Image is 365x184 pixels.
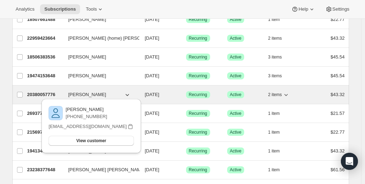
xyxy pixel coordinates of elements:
[64,51,135,63] button: [PERSON_NAME]
[68,72,106,79] span: [PERSON_NAME]
[27,52,345,62] div: 18506383536[PERSON_NAME][DATE]SuccessRecurringSuccessActive3 items$45.54
[268,33,290,43] button: 2 items
[341,153,358,170] div: Open Intercom Messenger
[145,129,159,135] span: [DATE]
[189,17,207,22] span: Recurring
[40,4,80,14] button: Subscriptions
[64,89,135,100] button: [PERSON_NAME]
[68,16,106,23] span: [PERSON_NAME]
[189,73,207,79] span: Recurring
[230,92,242,97] span: Active
[82,4,108,14] button: Tools
[331,35,345,41] span: $43.32
[27,165,345,175] div: 23238377648[PERSON_NAME] [PERSON_NAME][DATE]SuccessRecurringSuccessActive1 item$61.56
[189,111,207,116] span: Recurring
[49,136,134,146] button: View customer
[145,167,159,172] span: [DATE]
[230,35,242,41] span: Active
[230,167,242,173] span: Active
[27,33,345,43] div: 22959423664[PERSON_NAME] (home) [PERSON_NAME][DATE]SuccessRecurringSuccessActive2 items$43.32
[268,90,290,100] button: 2 items
[268,92,282,97] span: 2 items
[27,147,63,155] p: 19413401776
[27,127,345,137] div: 21569700016[PERSON_NAME][DATE]SuccessRecurringSuccessActive1 item$22.77
[268,129,280,135] span: 1 item
[27,54,63,61] p: 18506383536
[268,15,288,24] button: 1 item
[64,70,135,82] button: [PERSON_NAME]
[11,4,39,14] button: Analytics
[44,6,76,12] span: Subscriptions
[145,54,159,60] span: [DATE]
[86,6,97,12] span: Tools
[189,167,207,173] span: Recurring
[27,90,345,100] div: 20380057776[PERSON_NAME][DATE]SuccessRecurringSuccessActive2 items$43.32
[268,108,288,118] button: 1 item
[27,91,63,98] p: 20380057776
[268,167,280,173] span: 1 item
[189,35,207,41] span: Recurring
[27,166,63,173] p: 23238377648
[66,113,107,120] p: [PHONE_NUMBER]
[27,129,63,136] p: 21569700016
[68,166,145,173] span: [PERSON_NAME] [PERSON_NAME]
[332,6,349,12] span: Settings
[145,73,159,78] span: [DATE]
[230,17,242,22] span: Active
[145,148,159,154] span: [DATE]
[145,35,159,41] span: [DATE]
[331,54,345,60] span: $45.54
[27,15,345,24] div: 18507661488[PERSON_NAME][DATE]SuccessRecurringSuccessActive1 item$22.77
[49,106,63,120] img: variant image
[49,123,127,130] p: [EMAIL_ADDRESS][DOMAIN_NAME]
[331,167,345,172] span: $61.56
[27,16,63,23] p: 18507661488
[268,54,282,60] span: 3 items
[145,111,159,116] span: [DATE]
[331,111,345,116] span: $21.57
[268,127,288,137] button: 1 item
[331,73,345,78] span: $45.54
[27,108,345,118] div: 26937753776[PERSON_NAME][DATE]SuccessRecurringSuccessActive1 item$21.57
[145,92,159,97] span: [DATE]
[321,4,354,14] button: Settings
[68,91,106,98] span: [PERSON_NAME]
[268,35,282,41] span: 2 items
[268,148,280,154] span: 1 item
[268,73,282,79] span: 3 items
[268,17,280,22] span: 1 item
[189,148,207,154] span: Recurring
[64,164,135,175] button: [PERSON_NAME] [PERSON_NAME]
[27,146,345,156] div: 19413401776[PERSON_NAME][DATE]SuccessRecurringSuccessActive1 item$43.32
[331,148,345,154] span: $43.32
[64,14,135,25] button: [PERSON_NAME]
[268,71,290,81] button: 3 items
[230,111,242,116] span: Active
[331,17,345,22] span: $22.77
[268,111,280,116] span: 1 item
[27,71,345,81] div: 19474153648[PERSON_NAME][DATE]SuccessRecurringSuccessActive3 items$45.54
[189,129,207,135] span: Recurring
[298,6,308,12] span: Help
[230,148,242,154] span: Active
[189,54,207,60] span: Recurring
[76,138,106,144] span: View customer
[145,17,159,22] span: [DATE]
[268,165,288,175] button: 1 item
[230,54,242,60] span: Active
[189,92,207,97] span: Recurring
[16,6,34,12] span: Analytics
[68,35,161,42] span: [PERSON_NAME] (home) [PERSON_NAME]
[66,106,107,113] p: [PERSON_NAME]
[27,72,63,79] p: 19474153648
[331,92,345,97] span: $43.32
[268,146,288,156] button: 1 item
[27,110,63,117] p: 26937753776
[27,35,63,42] p: 22959423664
[64,33,135,44] button: [PERSON_NAME] (home) [PERSON_NAME]
[230,129,242,135] span: Active
[331,129,345,135] span: $22.77
[287,4,319,14] button: Help
[230,73,242,79] span: Active
[68,54,106,61] span: [PERSON_NAME]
